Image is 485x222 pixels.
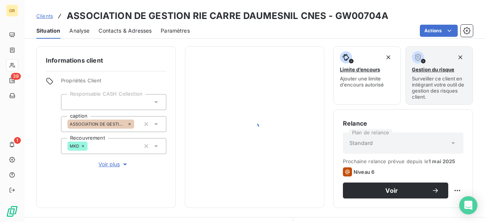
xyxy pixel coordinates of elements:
[6,5,18,17] div: GR
[99,161,129,168] span: Voir plus
[429,158,455,164] span: 1 mai 2025
[459,196,477,214] div: Open Intercom Messenger
[412,66,454,72] span: Gestion du risque
[36,13,53,19] span: Clients
[349,139,373,147] span: Standard
[340,66,380,72] span: Limite d’encours
[36,27,60,35] span: Situation
[354,169,374,175] span: Niveau 6
[70,144,79,148] span: MKD
[46,56,166,65] h6: Informations client
[343,183,448,198] button: Voir
[11,73,21,80] span: 39
[343,158,463,164] span: Prochaine relance prévue depuis le
[36,12,53,20] a: Clients
[61,160,166,168] button: Voir plus
[134,121,140,128] input: Ajouter une valeur
[99,27,152,35] span: Contacts & Adresses
[333,46,401,105] button: Limite d’encoursAjouter une limite d’encours autorisé
[67,9,388,23] h3: ASSOCIATION DE GESTION RIE CARRE DAUMESNIL CNES - GW00704A
[412,76,466,100] span: Surveiller ce client en intégrant votre outil de gestion des risques client.
[340,76,394,88] span: Ajouter une limite d’encours autorisé
[69,27,89,35] span: Analyse
[343,119,463,128] h6: Relance
[6,205,18,217] img: Logo LeanPay
[14,137,21,144] span: 1
[405,46,473,105] button: Gestion du risqueSurveiller ce client en intégrant votre outil de gestion des risques client.
[420,25,458,37] button: Actions
[61,77,166,88] span: Propriétés Client
[70,122,126,126] span: ASSOCIATION DE GESTION RIE CARRE DAUMESNIL CNES
[67,99,74,105] input: Ajouter une valeur
[352,187,432,194] span: Voir
[161,27,190,35] span: Paramètres
[88,143,94,150] input: Ajouter une valeur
